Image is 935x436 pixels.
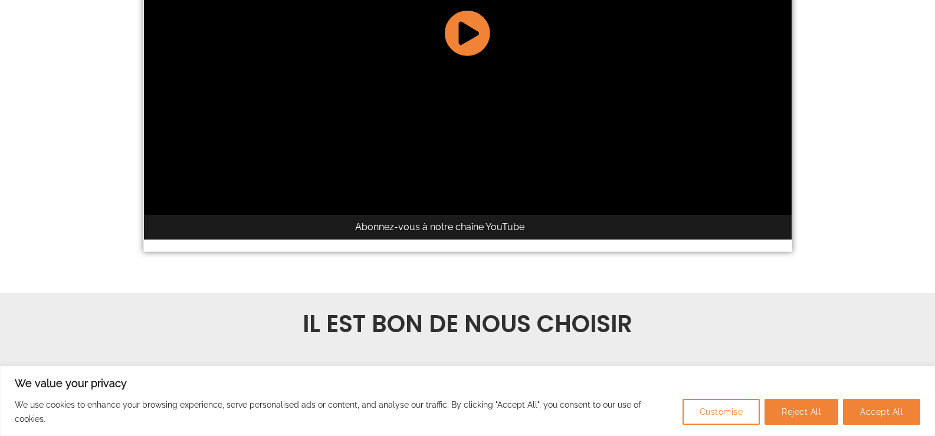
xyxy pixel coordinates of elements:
p: We value your privacy [15,376,920,391]
button: Reject All [765,399,838,425]
button: Accept All [843,399,920,425]
h2: IL EST BON DE NOUS CHOISIR [143,305,792,343]
button: Customise [683,399,760,425]
div: Abonnez-vous à notre chaîne YouTube [355,218,524,236]
p: We use cookies to enhance your browsing experience, serve personalised ads or content, and analys... [15,398,674,426]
